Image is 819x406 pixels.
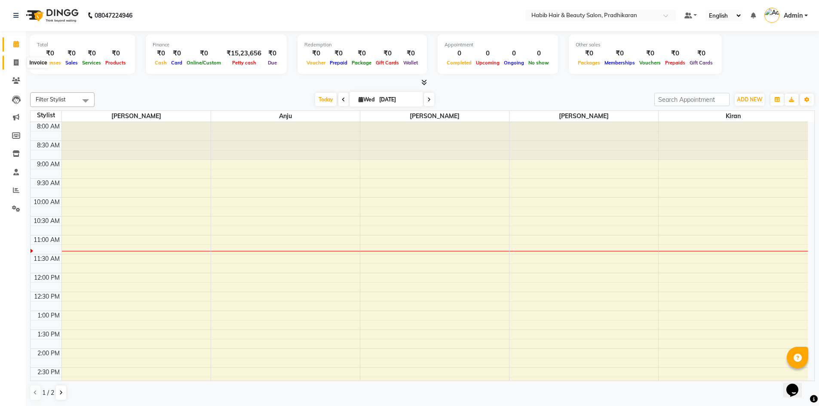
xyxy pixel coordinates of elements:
[103,60,128,66] span: Products
[663,49,687,58] div: ₹0
[103,49,128,58] div: ₹0
[315,93,337,106] span: Today
[784,11,803,20] span: Admin
[35,122,61,131] div: 8:00 AM
[36,330,61,339] div: 1:30 PM
[35,179,61,188] div: 9:30 AM
[63,49,80,58] div: ₹0
[445,41,551,49] div: Appointment
[32,292,61,301] div: 12:30 PM
[32,254,61,263] div: 11:30 AM
[401,49,420,58] div: ₹0
[328,49,350,58] div: ₹0
[474,49,502,58] div: 0
[153,41,280,49] div: Finance
[687,49,715,58] div: ₹0
[350,60,374,66] span: Package
[36,96,66,103] span: Filter Stylist
[230,60,258,66] span: Petty cash
[526,60,551,66] span: No show
[223,49,265,58] div: ₹15,23,656
[35,141,61,150] div: 8:30 AM
[80,49,103,58] div: ₹0
[637,49,663,58] div: ₹0
[445,60,474,66] span: Completed
[637,60,663,66] span: Vouchers
[502,49,526,58] div: 0
[211,111,360,122] span: Anju
[62,111,211,122] span: [PERSON_NAME]
[526,49,551,58] div: 0
[266,60,279,66] span: Due
[169,60,184,66] span: Card
[502,60,526,66] span: Ongoing
[374,49,401,58] div: ₹0
[328,60,350,66] span: Prepaid
[401,60,420,66] span: Wallet
[63,60,80,66] span: Sales
[37,41,128,49] div: Total
[36,311,61,320] div: 1:00 PM
[445,49,474,58] div: 0
[377,93,420,106] input: 2025-09-03
[374,60,401,66] span: Gift Cards
[22,3,81,27] img: logo
[509,111,658,122] span: [PERSON_NAME]
[654,93,730,106] input: Search Appointment
[32,273,61,282] div: 12:00 PM
[36,368,61,377] div: 2:30 PM
[32,198,61,207] div: 10:00 AM
[737,96,762,103] span: ADD NEW
[153,49,169,58] div: ₹0
[350,49,374,58] div: ₹0
[304,49,328,58] div: ₹0
[659,111,808,122] span: kiran
[360,111,509,122] span: [PERSON_NAME]
[663,60,687,66] span: Prepaids
[184,49,223,58] div: ₹0
[687,60,715,66] span: Gift Cards
[169,49,184,58] div: ₹0
[31,111,61,120] div: Stylist
[304,41,420,49] div: Redemption
[576,60,602,66] span: Packages
[35,160,61,169] div: 9:00 AM
[37,49,63,58] div: ₹0
[356,96,377,103] span: Wed
[474,60,502,66] span: Upcoming
[602,49,637,58] div: ₹0
[576,41,715,49] div: Other sales
[735,94,764,106] button: ADD NEW
[576,49,602,58] div: ₹0
[95,3,132,27] b: 08047224946
[32,217,61,226] div: 10:30 AM
[764,8,779,23] img: Admin
[32,235,61,244] div: 11:00 AM
[602,60,637,66] span: Memberships
[153,60,169,66] span: Cash
[27,58,49,68] div: Invoice
[304,60,328,66] span: Voucher
[36,349,61,358] div: 2:00 PM
[184,60,223,66] span: Online/Custom
[42,388,54,397] span: 1 / 2
[783,372,810,397] iframe: chat widget
[80,60,103,66] span: Services
[265,49,280,58] div: ₹0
